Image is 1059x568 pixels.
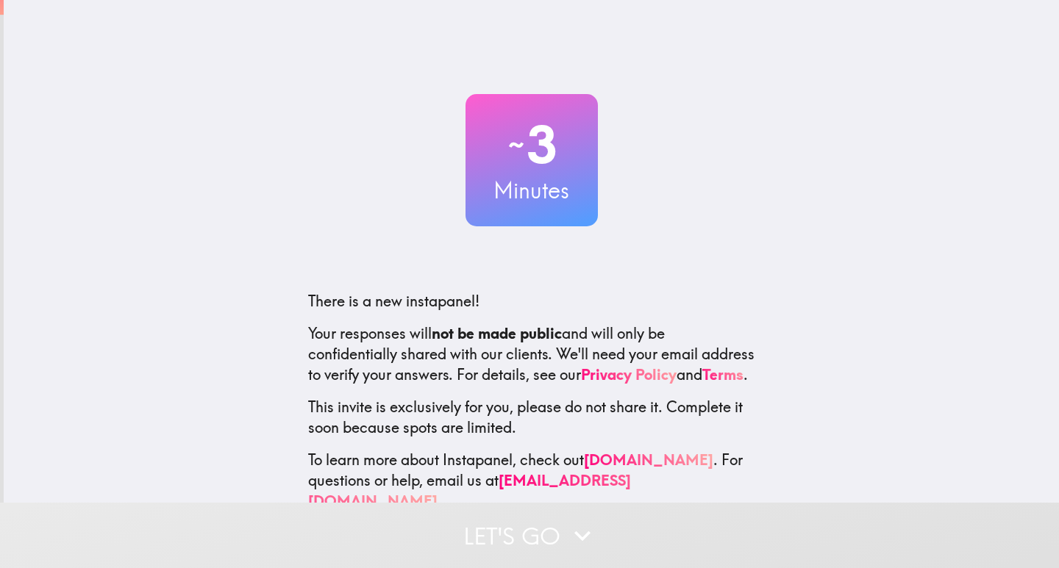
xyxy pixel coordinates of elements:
a: Terms [702,365,744,384]
h3: Minutes [466,175,598,206]
h2: 3 [466,115,598,175]
span: ~ [506,123,527,167]
p: This invite is exclusively for you, please do not share it. Complete it soon because spots are li... [308,397,755,438]
a: Privacy Policy [581,365,677,384]
span: There is a new instapanel! [308,292,479,310]
p: To learn more about Instapanel, check out . For questions or help, email us at . [308,450,755,511]
a: [DOMAIN_NAME] [584,450,713,469]
p: Your responses will and will only be confidentially shared with our clients. We'll need your emai... [308,323,755,385]
b: not be made public [432,324,562,342]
